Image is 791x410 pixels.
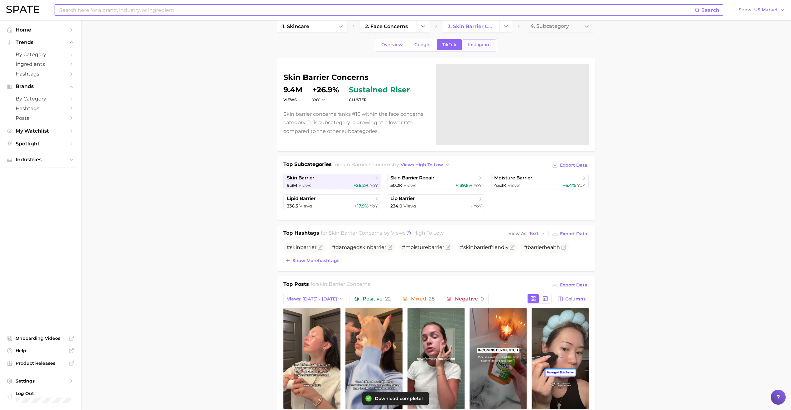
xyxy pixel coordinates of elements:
span: barrier [528,244,544,250]
button: Flag as miscategorized or irrelevant [561,245,566,250]
span: Views [403,183,416,188]
span: Export Data [560,231,587,237]
span: 4. Subcategory [530,23,569,29]
span: TikTok [442,42,456,47]
button: Columns [554,294,589,304]
button: Change Category [417,20,430,32]
span: views high to low [401,162,443,168]
span: 336.5 [287,203,298,209]
span: View As [509,232,527,235]
span: 9.3m [287,183,297,188]
a: Hashtags [5,104,76,113]
span: skin barrier concerns [317,281,370,287]
span: Positive [363,296,391,301]
a: Overview [376,39,408,50]
span: Google [414,42,431,47]
span: Export Data [560,282,587,288]
span: sustained riser [349,86,410,94]
button: Trends [5,38,76,47]
a: TikTok [437,39,462,50]
span: barrier [428,244,444,250]
button: Brands [5,82,76,91]
span: Show [739,8,752,12]
span: Views [403,203,416,209]
span: Views [508,183,520,188]
span: Overview [381,42,403,47]
a: 3. skin barrier concerns [442,20,499,32]
h1: Top Hashtags [283,229,319,238]
button: Show morehashtags [283,256,341,265]
span: +139.8% [456,183,472,188]
span: US Market [754,8,778,12]
button: Flag as miscategorized or irrelevant [510,245,515,250]
button: Export Data [551,229,589,238]
a: Instagram [463,39,496,50]
h2: for by Views [321,229,444,238]
span: - [471,203,472,209]
span: YoY [370,203,378,209]
span: Instagram [468,42,491,47]
a: 2. face concerns [360,20,417,32]
a: My Watchlist [5,126,76,136]
button: Flag as miscategorized or irrelevant [446,245,451,250]
span: # health [524,244,560,250]
a: moisture barrier45.3k Views+6.4% YoY [491,174,589,189]
span: Export Data [560,163,587,168]
span: 1. skincare [282,23,309,29]
a: 1. skincare [277,20,334,32]
a: Google [409,39,436,50]
span: 2. face concerns [365,23,408,29]
a: Settings [5,376,76,386]
a: by Category [5,94,76,104]
span: #moisture [402,244,444,250]
span: Hashtags [16,71,65,77]
span: 3. skin barrier concerns [448,23,494,29]
span: Views [299,203,312,209]
a: Help [5,346,76,355]
span: Negative [455,296,484,301]
h1: Top Subcategories [283,161,332,170]
span: Log Out [16,391,71,396]
span: Views [298,183,311,188]
img: SPATE [6,6,39,13]
span: Spotlight [16,141,65,147]
span: +26.2% [354,183,369,188]
span: barrier [474,244,490,250]
span: barrier [370,244,386,250]
span: YoY [474,183,482,188]
a: Posts [5,113,76,123]
dt: cluster [349,96,410,104]
span: # [287,244,316,250]
button: views high to low [399,161,451,169]
span: Search [702,7,719,13]
h1: Top Posts [283,281,309,290]
span: skin barrier repair [390,175,434,181]
button: Flag as miscategorized or irrelevant [318,245,323,250]
dd: +26.9% [312,86,339,94]
span: skin [360,244,370,250]
span: skin [463,244,474,250]
span: Columns [565,296,586,302]
span: 50.2k [390,183,402,188]
button: Views: [DATE] - [DATE] [283,294,347,304]
span: Trends [16,40,65,45]
span: Home [16,27,65,33]
span: barrier [300,244,316,250]
a: Home [5,25,76,35]
span: 22 [385,296,391,302]
span: high to low [413,230,444,236]
span: Brands [16,84,65,89]
span: Views: [DATE] - [DATE] [287,296,337,302]
span: skin [290,244,300,250]
span: 234.0 [390,203,402,209]
span: Posts [16,115,65,121]
h1: skin barrier concerns [283,74,429,81]
span: +17.9% [355,203,369,209]
button: Flag as miscategorized or irrelevant [388,245,393,250]
span: 45.3k [494,183,506,188]
dd: 9.4m [283,86,302,94]
span: Show more hashtags [292,258,339,263]
input: Search here for a brand, industry, or ingredient [59,5,695,15]
span: by Category [16,96,65,102]
span: #damaged [332,244,386,250]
